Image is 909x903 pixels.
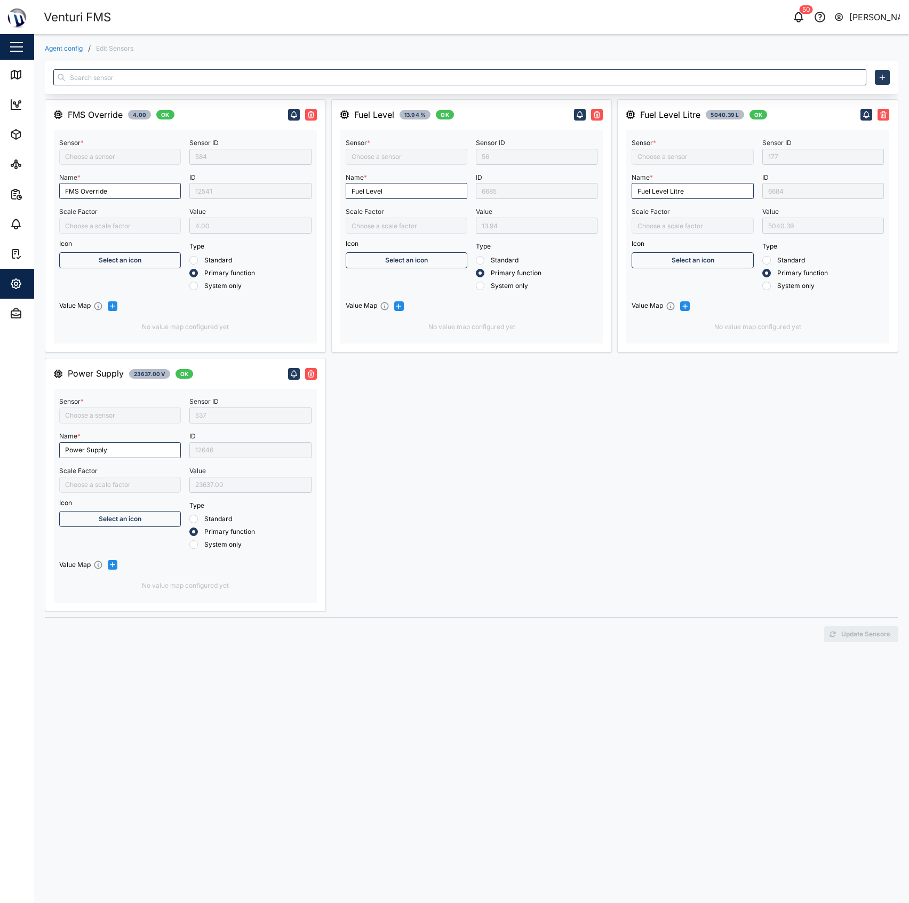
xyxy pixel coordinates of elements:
[354,108,394,122] div: Fuel Level
[198,256,232,265] label: Standard
[346,301,377,311] div: Value Map
[59,139,84,147] label: Sensor
[762,139,792,147] label: Sensor ID
[632,252,753,268] button: Select an icon
[346,322,598,332] div: No value map configured yet
[476,139,505,147] label: Sensor ID
[762,242,884,252] div: Type
[189,139,219,147] label: Sensor ID
[68,367,124,380] div: Power Supply
[189,242,311,252] div: Type
[632,301,663,311] div: Value Map
[346,174,367,181] label: Name
[28,248,57,260] div: Tasks
[189,398,219,405] label: Sensor ID
[484,269,541,277] label: Primary function
[771,282,815,290] label: System only
[640,108,700,122] div: Fuel Level Litre
[476,174,482,181] label: ID
[762,208,779,215] label: Value
[189,433,196,440] label: ID
[632,322,884,332] div: No value map configured yet
[28,308,59,319] div: Admin
[59,398,84,405] label: Sensor
[484,282,528,290] label: System only
[59,322,312,332] div: No value map configured yet
[133,110,146,119] span: 4.00
[346,139,370,147] label: Sensor
[476,208,492,215] label: Value
[88,45,91,52] div: /
[180,370,189,378] span: OK
[198,282,242,290] label: System only
[28,69,52,81] div: Map
[59,581,312,591] div: No value map configured yet
[28,158,53,170] div: Sites
[198,269,255,277] label: Primary function
[754,110,763,119] span: OK
[189,501,311,511] div: Type
[161,110,170,119] span: OK
[771,269,828,277] label: Primary function
[800,5,813,14] div: 50
[59,174,81,181] label: Name
[96,45,133,52] div: Edit Sensors
[346,208,384,215] label: Scale Factor
[44,8,111,27] div: Venturi FMS
[441,110,449,119] span: OK
[346,239,467,249] div: Icon
[198,540,242,549] label: System only
[5,5,29,29] img: Main Logo
[385,253,428,268] span: Select an icon
[59,498,181,508] div: Icon
[99,253,141,268] span: Select an icon
[476,242,597,252] div: Type
[834,10,900,25] button: [PERSON_NAME]
[484,256,519,265] label: Standard
[632,239,753,249] div: Icon
[28,99,76,110] div: Dashboard
[45,45,83,52] a: Agent config
[771,256,805,265] label: Standard
[59,239,181,249] div: Icon
[198,515,232,523] label: Standard
[59,433,81,440] label: Name
[59,467,98,475] label: Scale Factor
[134,370,165,378] span: 23637.00 V
[28,218,61,230] div: Alarms
[28,129,61,140] div: Assets
[59,301,91,311] div: Value Map
[849,11,900,24] div: [PERSON_NAME]
[632,139,656,147] label: Sensor
[762,174,769,181] label: ID
[404,110,426,119] span: 13.94 %
[346,252,467,268] button: Select an icon
[59,560,91,570] div: Value Map
[198,528,255,536] label: Primary function
[59,252,181,268] button: Select an icon
[59,511,181,527] button: Select an icon
[711,110,739,119] span: 5040.39 L
[632,174,653,181] label: Name
[99,512,141,526] span: Select an icon
[28,188,64,200] div: Reports
[28,278,66,290] div: Settings
[59,208,98,215] label: Scale Factor
[53,69,866,85] input: Search sensor
[189,174,196,181] label: ID
[189,467,206,475] label: Value
[632,208,670,215] label: Scale Factor
[189,208,206,215] label: Value
[68,108,123,122] div: FMS Override
[672,253,714,268] span: Select an icon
